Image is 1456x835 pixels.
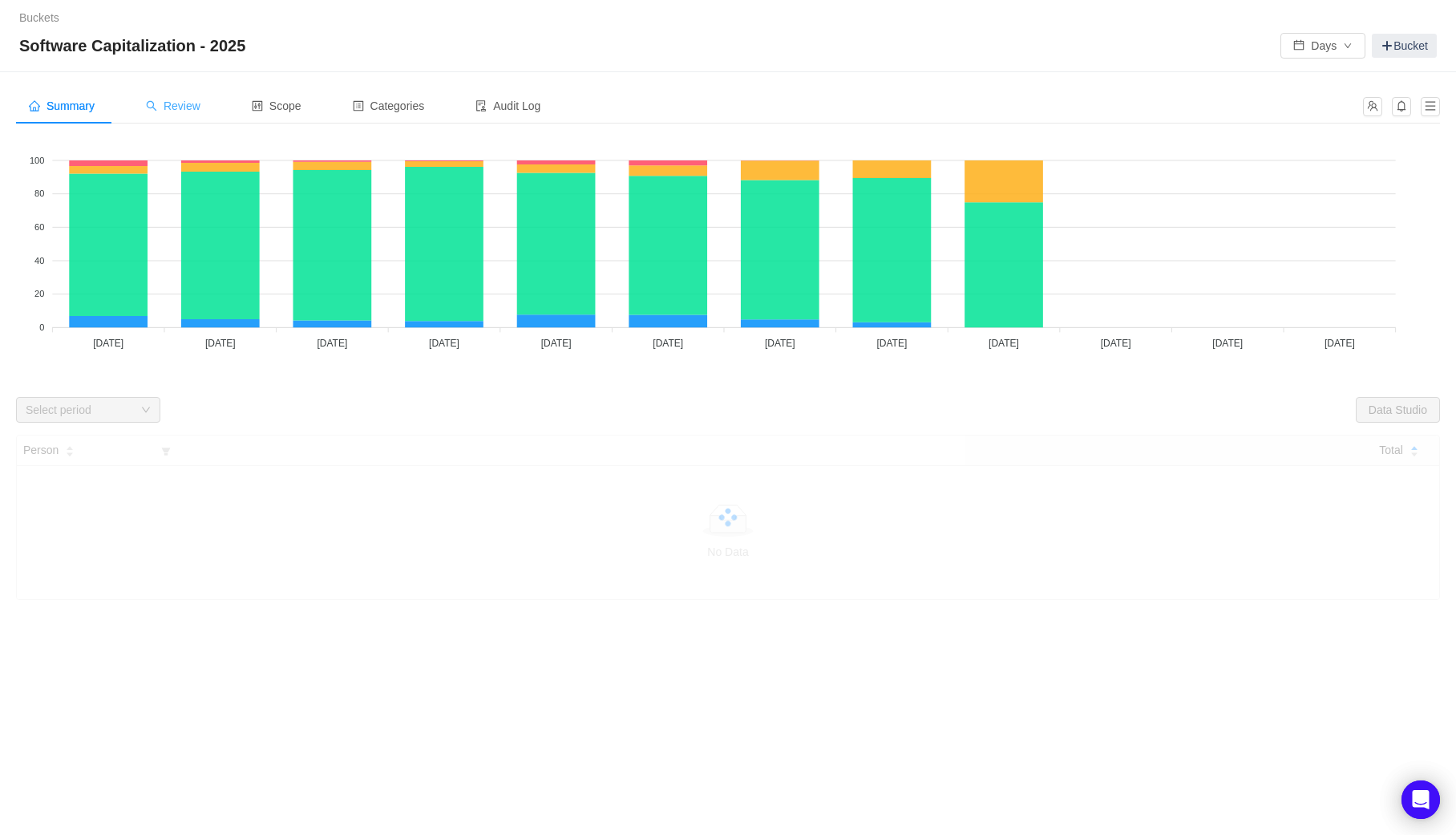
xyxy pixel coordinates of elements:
[19,11,59,24] a: Buckets
[34,289,44,298] tspan: 20
[877,338,908,349] tspan: [DATE]
[26,402,133,418] div: Select period
[475,99,540,112] span: Audit Log
[1372,34,1437,58] a: Bucket
[93,338,123,349] tspan: [DATE]
[317,338,347,349] tspan: [DATE]
[475,100,487,111] i: icon: audit
[29,100,40,111] i: icon: home
[29,99,95,112] span: Summary
[989,338,1019,349] tspan: [DATE]
[252,99,301,112] span: Scope
[1325,338,1355,349] tspan: [DATE]
[19,33,255,59] span: Software Capitalization - 2025
[353,99,425,112] span: Categories
[1401,780,1440,819] div: Open Intercom Messenger
[1392,97,1411,116] button: icon: bell
[1363,97,1382,116] button: icon: team
[146,100,157,111] i: icon: search
[252,100,263,111] i: icon: control
[541,338,572,349] tspan: [DATE]
[429,338,459,349] tspan: [DATE]
[141,405,151,416] i: icon: down
[30,156,44,165] tspan: 100
[34,256,44,265] tspan: 40
[34,188,44,198] tspan: 80
[39,322,44,332] tspan: 0
[1212,338,1243,349] tspan: [DATE]
[205,338,236,349] tspan: [DATE]
[146,99,200,112] span: Review
[765,338,795,349] tspan: [DATE]
[653,338,683,349] tspan: [DATE]
[353,100,364,111] i: icon: profile
[1280,33,1365,59] button: icon: calendarDaysicon: down
[1421,97,1440,116] button: icon: menu
[34,222,44,232] tspan: 60
[1101,338,1131,349] tspan: [DATE]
